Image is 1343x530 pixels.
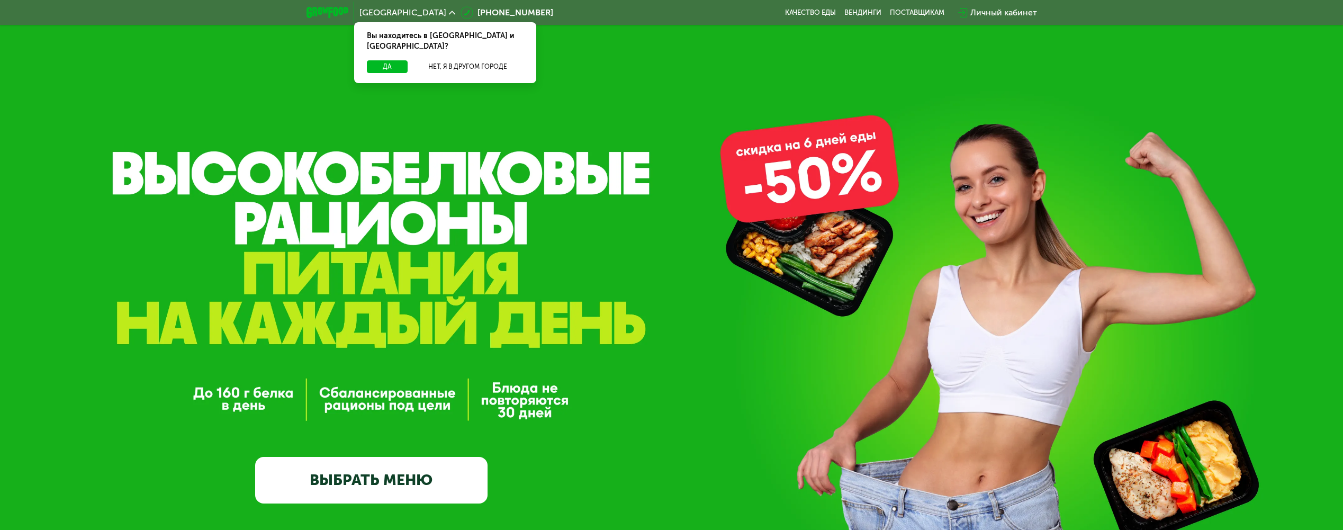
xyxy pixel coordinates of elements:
[844,8,881,17] a: Вендинги
[970,6,1037,19] div: Личный кабинет
[890,8,944,17] div: поставщикам
[359,8,446,17] span: [GEOGRAPHIC_DATA]
[367,60,408,73] button: Да
[354,22,536,60] div: Вы находитесь в [GEOGRAPHIC_DATA] и [GEOGRAPHIC_DATA]?
[461,6,553,19] a: [PHONE_NUMBER]
[255,457,488,504] a: ВЫБРАТЬ МЕНЮ
[412,60,524,73] button: Нет, я в другом городе
[785,8,836,17] a: Качество еды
